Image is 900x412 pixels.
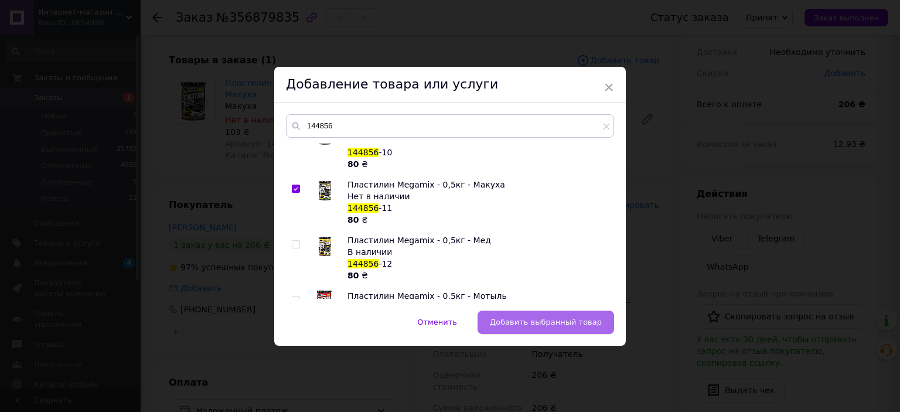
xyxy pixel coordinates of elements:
[347,291,507,301] span: Пластилин Megamix - 0,5кг - Мотыль
[478,311,614,334] button: Добавить выбранный товар
[417,318,457,326] span: Отменить
[316,179,333,202] img: Пластилин Megamix - 0,5кг - Макуха
[347,190,608,202] div: Нет в наличии
[347,270,608,281] div: ₴
[274,67,626,103] div: Добавление товара или услуги
[316,234,333,257] img: Пластилин Megamix - 0,5кг - Мед
[490,318,602,326] span: Добавить выбранный товар
[379,259,392,268] span: -12
[604,77,614,97] span: ×
[347,148,379,157] span: 144856
[347,158,608,170] div: ₴
[286,114,614,138] input: Поиск по товарам и услугам
[347,271,359,280] b: 80
[347,246,608,258] div: В наличии
[379,148,392,157] span: -10
[347,214,608,226] div: ₴
[312,290,336,314] img: Пластилин Megamix - 0,5кг - Мотыль
[379,203,392,213] span: -11
[347,215,359,224] b: 80
[347,236,491,245] span: Пластилин Megamix - 0,5кг - Мед
[347,180,505,189] span: Пластилин Megamix - 0,5кг - Макуха
[347,159,359,169] b: 80
[347,259,379,268] span: 144856
[347,203,379,213] span: 144856
[405,311,469,334] button: Отменить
